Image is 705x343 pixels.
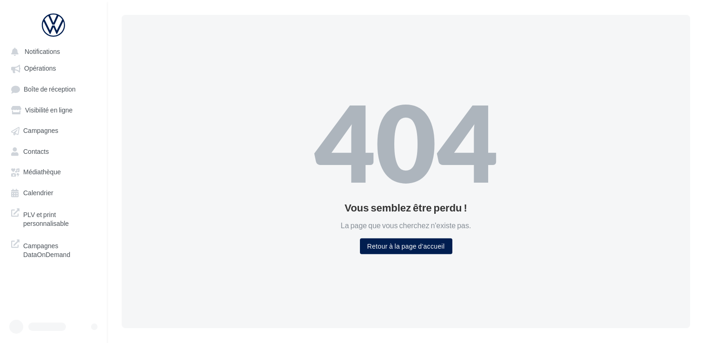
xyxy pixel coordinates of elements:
[25,106,72,114] span: Visibilité en ligne
[360,238,452,254] button: Retour à la page d'accueil
[23,189,53,197] span: Calendrier
[6,59,101,76] a: Opérations
[6,204,101,232] a: PLV et print personnalisable
[6,163,101,180] a: Médiathèque
[23,127,59,135] span: Campagnes
[23,239,96,259] span: Campagnes DataOnDemand
[314,220,498,231] div: La page que vous cherchez n'existe pas.
[314,202,498,212] div: Vous semblez être perdu !
[6,122,101,139] a: Campagnes
[25,47,60,55] span: Notifications
[6,143,101,159] a: Contacts
[23,168,61,176] span: Médiathèque
[23,147,49,155] span: Contacts
[23,208,96,228] span: PLV et print personnalisable
[6,184,101,201] a: Calendrier
[24,85,76,93] span: Boîte de réception
[314,89,498,195] div: 404
[6,101,101,118] a: Visibilité en ligne
[6,80,101,98] a: Boîte de réception
[6,236,101,263] a: Campagnes DataOnDemand
[24,65,56,73] span: Opérations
